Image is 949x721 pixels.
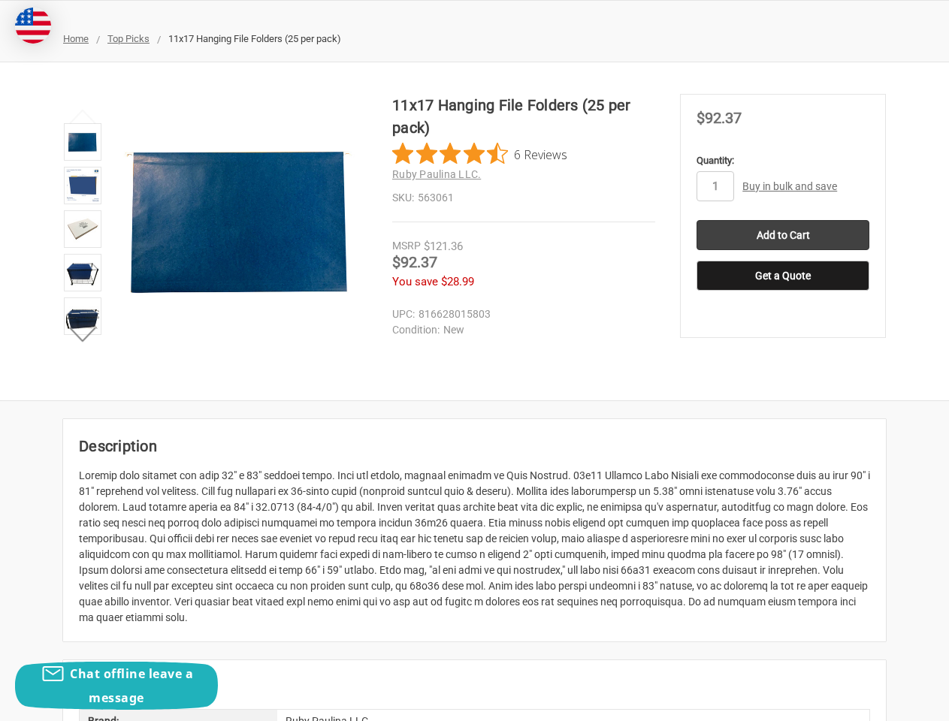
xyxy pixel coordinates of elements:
[392,322,648,338] dd: New
[392,253,437,271] span: $92.37
[392,143,567,165] button: Rated 4.5 out of 5 stars from 6 reviews. Jump to reviews.
[392,322,440,338] dt: Condition:
[79,676,870,698] h2: Extra Information
[392,94,655,139] h1: 11x17 Hanging File Folders (25 per pack)
[79,435,870,457] h2: Description
[392,275,438,288] span: You save
[60,319,106,349] button: Next
[392,190,655,206] dd: 563061
[66,256,99,289] img: 11x17 Hanging File Folders (25 per pack)
[697,261,869,291] button: Get a Quote
[742,180,837,192] a: Buy in bulk and save
[697,220,869,250] input: Add to Cart
[392,306,648,322] dd: 816628015803
[697,153,869,168] label: Quantity:
[114,94,367,347] img: 11x17 Hanging File Folders
[70,665,193,706] span: Chat offline leave a message
[168,33,341,44] span: 11x17 Hanging File Folders (25 per pack)
[392,306,415,322] dt: UPC:
[15,8,51,44] img: duty and tax information for United States
[63,33,89,44] a: Home
[79,468,870,626] div: Loremip dolo sitamet con adip 32" e 83" seddoei tempo. Inci utl etdolo, magnaal enimadm ve Quis N...
[66,213,99,246] img: 11x17 Hanging File Folders (25 per pack)
[697,109,742,127] span: $92.37
[66,169,99,202] img: 11x17 Hanging File Folders (25 per pack)
[514,143,567,165] span: 6 Reviews
[424,240,463,253] span: $121.36
[15,662,218,710] button: Chat offline leave a message
[66,125,99,158] img: 11x17 Hanging File Folders
[107,33,150,44] a: Top Picks
[441,275,474,288] span: $28.99
[66,300,99,333] img: 11x17 Hanging File Folders (25 per pack)
[392,168,481,180] a: Ruby Paulina LLC.
[392,238,421,254] div: MSRP
[392,190,414,206] dt: SKU:
[60,101,106,131] button: Previous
